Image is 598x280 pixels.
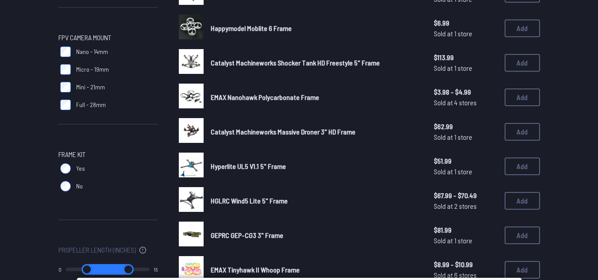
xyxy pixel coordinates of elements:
[179,153,204,177] img: image
[58,149,85,160] span: Frame Kit
[434,156,498,166] span: $51.99
[58,32,111,43] span: FPV Camera Mount
[211,231,283,239] span: GEPRC GEP-CG3 3" Frame
[505,54,540,72] button: Add
[505,123,540,141] button: Add
[60,181,71,192] input: No
[60,100,71,110] input: Full - 28mm
[179,187,204,215] a: image
[211,196,288,205] span: HGLRC Wind5 Lite 5" Frame
[76,100,106,109] span: Full - 28mm
[434,259,498,270] span: $8.99 - $10.99
[434,121,498,132] span: $62.99
[211,265,420,275] a: EMAX Tinyhawk II Whoop Frame
[76,164,85,173] span: Yes
[76,182,83,191] span: No
[60,64,71,75] input: Micro - 19mm
[179,49,204,77] a: image
[434,63,498,73] span: Sold at 1 store
[505,157,540,175] button: Add
[434,52,498,63] span: $113.99
[211,230,420,241] a: GEPRC GEP-CG3 3" Frame
[179,15,204,42] a: image
[434,87,498,97] span: $3.98 - $4.99
[505,261,540,279] button: Add
[211,24,292,32] span: Happymodel Moblite 6 Frame
[76,83,105,92] span: Mini - 21mm
[211,265,300,274] span: EMAX Tinyhawk II Whoop Frame
[179,15,204,39] img: image
[179,187,204,212] img: image
[179,49,204,74] img: image
[434,190,498,201] span: $67.99 - $70.49
[434,97,498,108] span: Sold at 4 stores
[211,127,355,136] span: Catalyst Machineworks Massive Droner 3" HD Frame
[76,47,108,56] span: Nano - 14mm
[505,88,540,106] button: Add
[211,196,420,206] a: HGLRC Wind5 Lite 5" Frame
[58,266,62,273] output: 0
[58,245,136,255] span: Propeller Length (Inches)
[179,222,204,246] img: image
[76,65,109,74] span: Micro - 19mm
[211,161,420,172] a: Hyperlite UL5 V1.1 5" Frame
[179,84,204,108] img: image
[434,28,498,39] span: Sold at 1 store
[211,58,420,68] a: Catalyst Machineworks Shocker Tank HD Freestyle 5" Frame
[179,222,204,249] a: image
[505,192,540,210] button: Add
[60,163,71,174] input: Yes
[179,118,204,143] img: image
[179,84,204,111] a: image
[211,92,420,103] a: EMAX Nanohawk Polycarbonate Frame
[179,118,204,146] a: image
[211,127,420,137] a: Catalyst Machineworks Massive Droner 3" HD Frame
[154,266,158,273] output: 15
[434,18,498,28] span: $6.99
[505,19,540,37] button: Add
[505,226,540,244] button: Add
[211,23,420,34] a: Happymodel Moblite 6 Frame
[211,93,319,101] span: EMAX Nanohawk Polycarbonate Frame
[211,58,380,67] span: Catalyst Machineworks Shocker Tank HD Freestyle 5" Frame
[434,235,498,246] span: Sold at 1 store
[434,132,498,142] span: Sold at 1 store
[434,166,498,177] span: Sold at 1 store
[434,225,498,235] span: $81.99
[60,46,71,57] input: Nano - 14mm
[179,153,204,180] a: image
[211,162,286,170] span: Hyperlite UL5 V1.1 5" Frame
[434,201,498,211] span: Sold at 2 stores
[60,82,71,92] input: Mini - 21mm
